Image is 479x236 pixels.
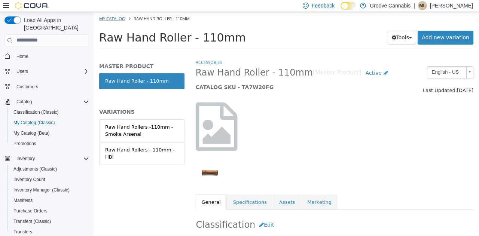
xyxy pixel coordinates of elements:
button: Inventory Manager (Classic) [7,185,92,195]
button: Catalog [1,96,92,107]
input: Dark Mode [341,2,356,10]
span: Inventory [16,156,35,162]
a: General [102,183,133,198]
span: My Catalog (Beta) [10,129,89,138]
span: My Catalog (Classic) [10,118,89,127]
a: Assets [180,183,207,198]
span: Classification (Classic) [13,109,59,115]
button: Catalog [13,97,35,106]
div: Michael Langburt [418,1,427,10]
button: Users [1,66,92,77]
button: Adjustments (Classic) [7,164,92,174]
span: Adjustments (Classic) [13,166,57,172]
a: Raw Hand Roller - 110mm [6,61,91,77]
button: Home [1,51,92,62]
span: Load All Apps in [GEOGRAPHIC_DATA] [21,16,89,31]
a: My Catalog (Beta) [10,129,53,138]
button: Edit [162,206,184,220]
a: Purchase Orders [10,206,51,215]
a: Marketing [208,183,244,198]
span: [DATE] [363,76,380,81]
span: Manifests [10,196,89,205]
span: Transfers (Classic) [10,217,89,226]
span: My Catalog (Classic) [13,120,55,126]
a: Add new variation [324,19,380,33]
p: | [414,1,415,10]
span: Transfers [13,229,32,235]
a: Inventory Count [10,175,48,184]
span: Raw Hand Roller - 110mm [102,55,220,67]
span: Catalog [16,99,32,105]
img: Cova [15,2,49,9]
span: Home [16,53,28,59]
span: Home [13,52,89,61]
a: Transfers (Classic) [10,217,54,226]
span: Catalog [13,97,89,106]
span: Active [272,58,288,64]
button: Customers [1,81,92,92]
button: Purchase Orders [7,206,92,216]
a: English - US [333,54,380,67]
span: Manifests [13,197,33,203]
span: Promotions [13,141,36,147]
a: Inventory Manager (Classic) [10,186,73,194]
span: Promotions [10,139,89,148]
span: My Catalog (Beta) [13,130,50,136]
span: Adjustments (Classic) [10,165,89,174]
h2: Classification [103,206,380,220]
span: Users [13,67,89,76]
span: Customers [13,82,89,91]
a: Home [13,52,31,61]
button: Promotions [7,138,92,149]
p: Groove Cannabis [370,1,411,10]
span: Purchase Orders [13,208,48,214]
span: Inventory Manager (Classic) [10,186,89,194]
a: My Catalog (Classic) [10,118,58,127]
span: Purchase Orders [10,206,89,215]
a: Promotions [10,139,39,148]
span: Classification (Classic) [10,108,89,117]
span: Inventory [13,154,89,163]
span: ML [419,1,426,10]
button: Inventory Count [7,174,92,185]
span: Inventory Manager (Classic) [13,187,70,193]
span: Raw Hand Roller - 110mm [6,19,152,32]
span: Raw Hand Roller - 110mm [40,4,96,9]
span: Customers [16,84,38,90]
a: Manifests [10,196,36,205]
span: Transfers (Classic) [13,218,51,224]
button: Users [13,67,31,76]
button: My Catalog (Classic) [7,117,92,128]
a: Accessories [102,47,128,53]
a: My Catalog [6,4,31,9]
span: Feedback [312,2,335,9]
div: Raw Hand Rollers -110mm - Smoke Arsenal [12,111,85,126]
button: My Catalog (Beta) [7,128,92,138]
span: Inventory Count [13,177,45,183]
button: Manifests [7,195,92,206]
button: Classification (Classic) [7,107,92,117]
h5: VARIATIONS [6,96,91,103]
h5: MASTER PRODUCT [6,51,91,58]
a: Adjustments (Classic) [10,165,60,174]
button: Tools [294,19,323,33]
button: Inventory [13,154,38,163]
small: [Master Product] [219,58,268,64]
button: Inventory [1,153,92,164]
span: Users [16,68,28,74]
a: Classification (Classic) [10,108,62,117]
button: Transfers (Classic) [7,216,92,227]
div: Raw Hand Rollers - 110mm - HBI [12,134,85,149]
span: Last Updated: [329,76,363,81]
p: [PERSON_NAME] [430,1,473,10]
span: Inventory Count [10,175,89,184]
a: Specifications [134,183,179,198]
a: Customers [13,82,41,91]
h5: CATALOG SKU - TA7W20FG [102,72,308,79]
span: English - US [334,55,370,66]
